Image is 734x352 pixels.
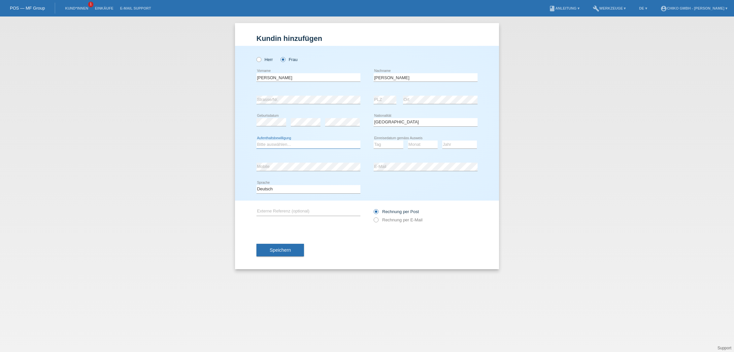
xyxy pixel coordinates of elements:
[717,346,731,350] a: Support
[374,217,378,226] input: Rechnung per E-Mail
[546,6,583,10] a: bookAnleitung ▾
[281,57,285,61] input: Frau
[91,6,117,10] a: Einkäufe
[374,209,419,214] label: Rechnung per Post
[657,6,731,10] a: account_circleChiko GmbH - [PERSON_NAME] ▾
[374,217,422,222] label: Rechnung per E-Mail
[281,57,297,62] label: Frau
[660,5,667,12] i: account_circle
[256,57,273,62] label: Herr
[10,6,45,11] a: POS — MF Group
[374,209,378,217] input: Rechnung per Post
[256,244,304,256] button: Speichern
[256,57,261,61] input: Herr
[589,6,629,10] a: buildWerkzeuge ▾
[593,5,599,12] i: build
[62,6,91,10] a: Kund*innen
[636,6,650,10] a: DE ▾
[88,2,93,7] span: 1
[549,5,555,12] i: book
[256,34,478,43] h1: Kundin hinzufügen
[117,6,154,10] a: E-Mail Support
[270,247,291,253] span: Speichern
